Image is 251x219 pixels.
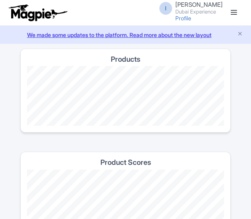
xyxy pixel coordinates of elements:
[7,4,69,22] img: logo-ab69f6fb50320c5b225c76a69d11143b.png
[111,55,140,63] h4: Products
[155,2,223,14] a: I [PERSON_NAME] Dubai Experience
[237,30,243,39] button: Close announcement
[175,1,223,8] span: [PERSON_NAME]
[159,2,172,15] span: I
[5,31,246,39] a: We made some updates to the platform. Read more about the new layout
[100,158,151,166] h4: Product Scores
[175,15,191,22] a: Profile
[175,9,223,14] small: Dubai Experience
